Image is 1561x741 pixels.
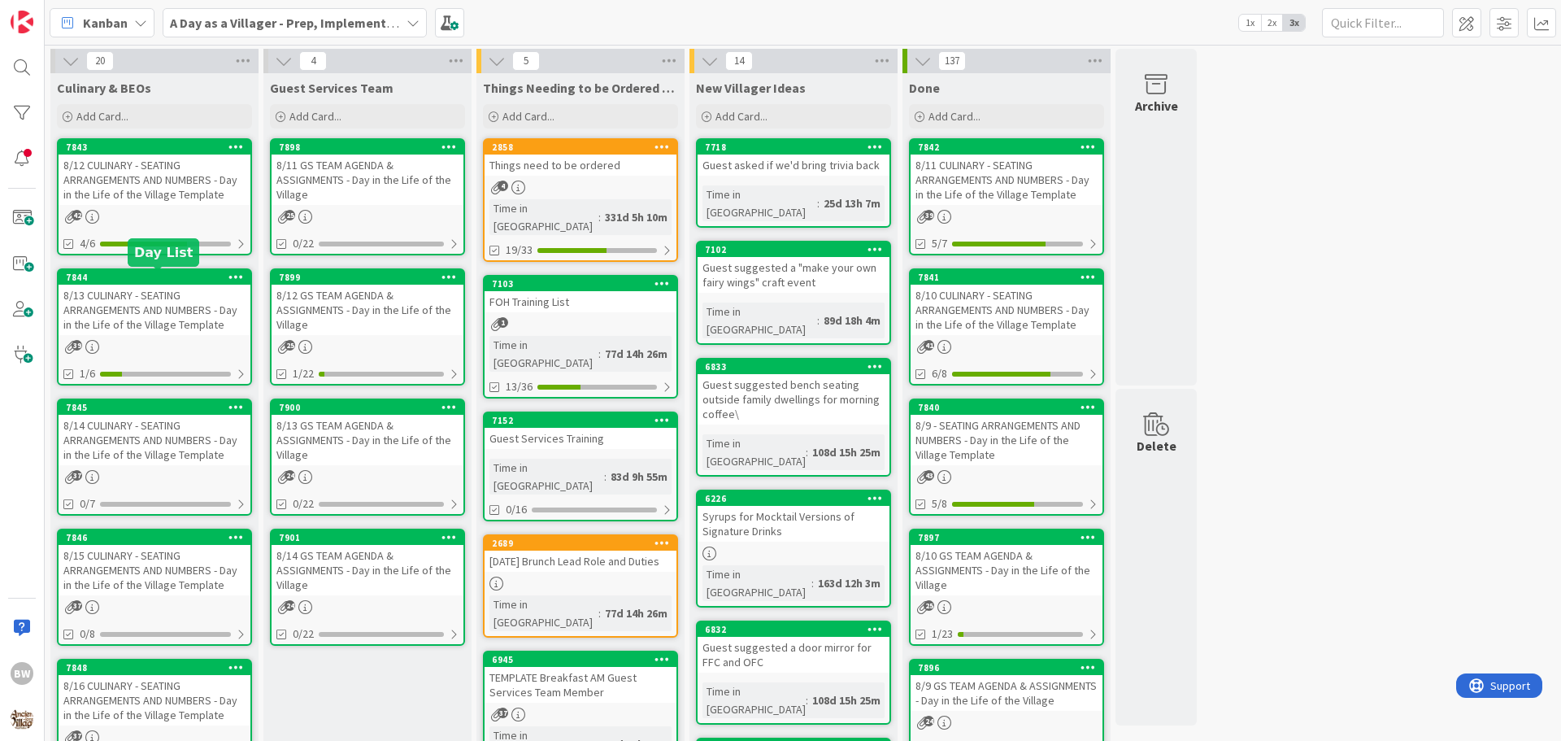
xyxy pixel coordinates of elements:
span: 4/6 [80,235,95,252]
div: 77d 14h 26m [601,345,672,363]
div: 7103 [492,278,676,290]
span: : [598,345,601,363]
span: Done [909,80,940,96]
a: 7718Guest asked if we'd bring trivia backTime in [GEOGRAPHIC_DATA]:25d 13h 7m [696,138,891,228]
div: 7898 [272,140,463,155]
div: 78998/12 GS TEAM AGENDA & ASSIGNMENTS - Day in the Life of the Village [272,270,463,335]
div: 7843 [59,140,250,155]
span: 14 [725,51,753,71]
div: Guest Services Training [485,428,676,449]
span: 5/8 [932,495,947,512]
div: 7102Guest suggested a "make your own fairy wings" craft event [698,242,889,293]
div: 7152 [485,413,676,428]
div: 7842 [918,142,1102,153]
span: : [817,312,820,329]
div: FOH Training List [485,291,676,312]
a: 2689[DATE] Brunch Lead Role and DutiesTime in [GEOGRAPHIC_DATA]:77d 14h 26m [483,534,678,638]
div: 77d 14h 26m [601,604,672,622]
span: Add Card... [502,109,554,124]
span: 24 [924,716,934,726]
div: 79008/13 GS TEAM AGENDA & ASSIGNMENTS - Day in the Life of the Village [272,400,463,465]
div: 7842 [911,140,1102,155]
div: Time in [GEOGRAPHIC_DATA] [489,459,604,495]
span: 37 [72,600,82,611]
div: Time in [GEOGRAPHIC_DATA] [702,185,817,221]
div: 7846 [59,530,250,545]
span: 6/8 [932,365,947,382]
span: 20 [86,51,114,71]
div: 7103FOH Training List [485,277,676,312]
div: 163d 12h 3m [814,574,885,592]
div: 7848 [66,662,250,673]
div: 7899 [279,272,463,283]
div: 78428/11 CULINARY - SEATING ARRANGEMENTS AND NUMBERS - Day in the Life of the Village Template [911,140,1102,205]
span: : [604,468,607,486]
span: 25 [924,600,934,611]
div: 8/12 CULINARY - SEATING ARRANGEMENTS AND NUMBERS - Day in the Life of the Village Template [59,155,250,205]
div: 6226 [705,493,889,504]
span: 25 [285,210,295,220]
div: 6226 [698,491,889,506]
div: 7901 [279,532,463,543]
div: TEMPLATE Breakfast AM Guest Services Team Member [485,667,676,703]
div: Syrups for Mocktail Versions of Signature Drinks [698,506,889,542]
div: 7898 [279,142,463,153]
div: 7718 [705,142,889,153]
div: 89d 18h 4m [820,312,885,329]
span: 137 [938,51,966,71]
span: : [817,194,820,212]
span: Culinary & BEOs [57,80,151,96]
span: 0/8 [80,625,95,643]
div: 2689 [485,536,676,551]
div: 8/15 CULINARY - SEATING ARRANGEMENTS AND NUMBERS - Day in the Life of the Village Template [59,545,250,595]
div: 331d 5h 10m [601,208,672,226]
div: 6833 [698,360,889,374]
a: 78418/10 CULINARY - SEATING ARRANGEMENTS AND NUMBERS - Day in the Life of the Village Template6/8 [909,268,1104,386]
a: 78428/11 CULINARY - SEATING ARRANGEMENTS AND NUMBERS - Day in the Life of the Village Template5/7 [909,138,1104,255]
div: 8/11 GS TEAM AGENDA & ASSIGNMENTS - Day in the Life of the Village [272,155,463,205]
a: 7152Guest Services TrainingTime in [GEOGRAPHIC_DATA]:83d 9h 55m0/16 [483,412,678,521]
div: 8/11 CULINARY - SEATING ARRANGEMENTS AND NUMBERS - Day in the Life of the Village Template [911,155,1102,205]
div: 7718Guest asked if we'd bring trivia back [698,140,889,176]
div: 7846 [66,532,250,543]
div: 78438/12 CULINARY - SEATING ARRANGEMENTS AND NUMBERS - Day in the Life of the Village Template [59,140,250,205]
span: : [598,208,601,226]
span: 37 [72,730,82,741]
div: 7844 [66,272,250,283]
div: 78418/10 CULINARY - SEATING ARRANGEMENTS AND NUMBERS - Day in the Life of the Village Template [911,270,1102,335]
span: Kanban [83,13,128,33]
span: 25 [285,340,295,351]
div: 6833 [705,361,889,373]
a: 7103FOH Training ListTime in [GEOGRAPHIC_DATA]:77d 14h 26m13/36 [483,275,678,399]
div: 7901 [272,530,463,545]
div: 7897 [911,530,1102,545]
div: Things need to be ordered [485,155,676,176]
div: Archive [1135,96,1178,116]
div: 6832 [698,622,889,637]
div: 7841 [918,272,1102,283]
div: Delete [1137,436,1176,455]
div: Time in [GEOGRAPHIC_DATA] [489,595,598,631]
a: 78988/11 GS TEAM AGENDA & ASSIGNMENTS - Day in the Life of the Village0/22 [270,138,465,255]
span: 1/6 [80,365,95,382]
div: 8/13 CULINARY - SEATING ARRANGEMENTS AND NUMBERS - Day in the Life of the Village Template [59,285,250,335]
div: 8/9 GS TEAM AGENDA & ASSIGNMENTS - Day in the Life of the Village [911,675,1102,711]
div: Time in [GEOGRAPHIC_DATA] [702,303,817,338]
span: 0/22 [293,625,314,643]
span: : [598,604,601,622]
span: 5 [512,51,540,71]
div: 2858Things need to be ordered [485,140,676,176]
span: 4 [498,181,508,191]
span: 1 [498,317,508,328]
div: 78968/9 GS TEAM AGENDA & ASSIGNMENTS - Day in the Life of the Village [911,660,1102,711]
div: Guest asked if we'd bring trivia back [698,155,889,176]
div: Guest suggested a door mirror for FFC and OFC [698,637,889,673]
div: 7900 [272,400,463,415]
span: 0/22 [293,235,314,252]
span: : [806,443,808,461]
div: 6832 [705,624,889,635]
div: 78488/16 CULINARY - SEATING ARRANGEMENTS AND NUMBERS - Day in the Life of the Village Template [59,660,250,726]
img: Visit kanbanzone.com [11,11,33,33]
div: BW [11,662,33,685]
span: Support [34,2,74,22]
